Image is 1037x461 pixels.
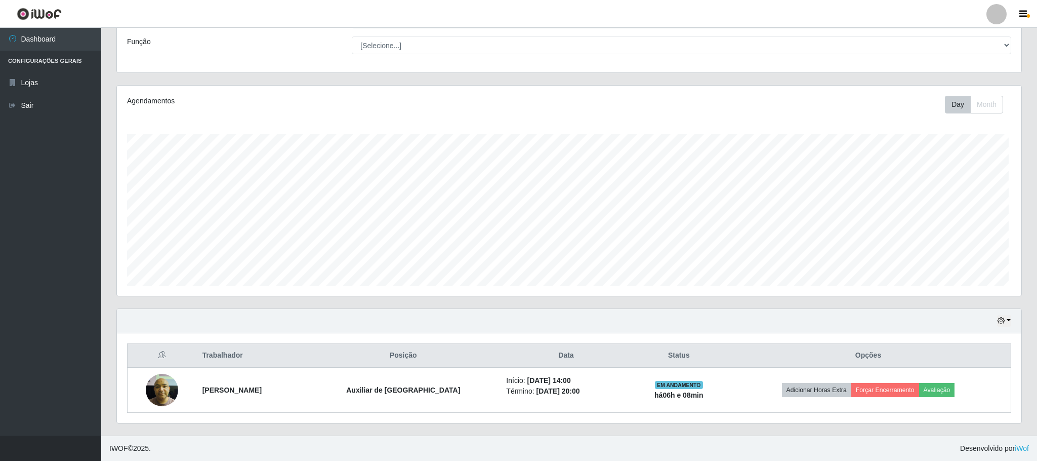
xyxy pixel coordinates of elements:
div: First group [945,96,1003,113]
label: Função [127,36,151,47]
button: Forçar Encerramento [851,383,919,397]
span: IWOF [109,444,128,452]
th: Status [632,344,726,368]
time: [DATE] 14:00 [527,376,571,385]
li: Início: [506,375,626,386]
th: Data [500,344,632,368]
img: 1755557335737.jpeg [146,368,178,411]
strong: Auxiliar de [GEOGRAPHIC_DATA] [346,386,460,394]
span: EM ANDAMENTO [655,381,703,389]
time: [DATE] 20:00 [536,387,579,395]
strong: [PERSON_NAME] [202,386,262,394]
button: Month [970,96,1003,113]
strong: há 06 h e 08 min [654,391,703,399]
button: Avaliação [919,383,955,397]
button: Adicionar Horas Extra [782,383,851,397]
th: Posição [306,344,500,368]
li: Término: [506,386,626,397]
div: Agendamentos [127,96,486,106]
img: CoreUI Logo [17,8,62,20]
th: Trabalhador [196,344,307,368]
th: Opções [726,344,1011,368]
a: iWof [1015,444,1029,452]
div: Toolbar with button groups [945,96,1011,113]
button: Day [945,96,971,113]
span: Desenvolvido por [960,443,1029,454]
span: © 2025 . [109,443,151,454]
